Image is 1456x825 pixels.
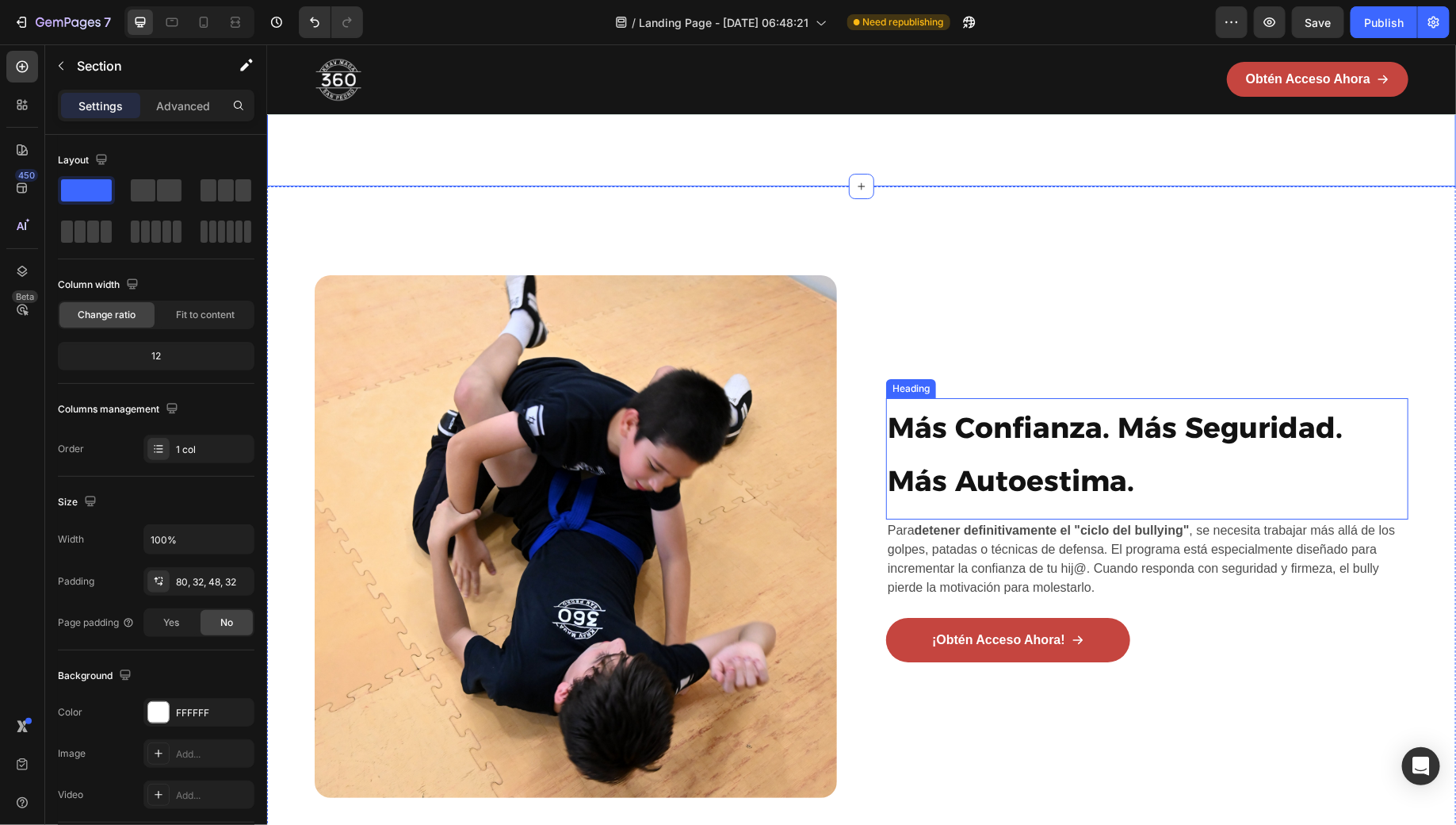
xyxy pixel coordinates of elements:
[58,150,111,171] div: Layout
[176,789,250,803] div: Add...
[640,14,809,31] span: Landing Page - [DATE] 06:48:21
[12,290,38,303] div: Beta
[58,274,142,296] div: Column width
[163,616,179,630] span: Yes
[622,337,666,351] div: Heading
[863,15,944,29] span: Need republishing
[6,6,118,38] button: 7
[621,366,1076,453] strong: Más Confianza. Más Seguridad. Más Autoestima.
[621,477,1140,553] p: Para , se necesita trabajar más allá de los golpes, patadas o técnicas de defensa. El programa es...
[58,399,182,420] div: Columns management
[156,98,210,114] p: Advanced
[58,788,83,802] div: Video
[58,705,82,719] div: Color
[632,14,636,31] span: /
[77,56,207,75] p: Section
[176,443,250,457] div: 1 col
[619,574,863,618] a: ¡Obtén Acceso Ahora!
[104,13,111,32] p: 7
[176,575,250,589] div: 80, 32, 48, 32
[176,747,250,762] div: Add...
[648,479,923,493] strong: detener definitivamente el "ciclo del bullying"
[78,308,136,322] span: Change ratio
[1364,14,1404,31] div: Publish
[176,308,235,322] span: Fit to content
[665,588,798,604] p: ¡Obtén Acceso Ahora!
[176,706,250,720] div: FFFFFF
[58,746,86,761] div: Image
[299,6,363,38] div: Undo/Redo
[220,616,233,630] span: No
[58,574,94,589] div: Padding
[78,98,123,114] p: Settings
[1305,16,1332,29] span: Save
[1351,6,1417,38] button: Publish
[58,616,135,630] div: Page padding
[61,345,251,367] div: 12
[144,525,254,554] input: Auto
[267,44,1456,825] iframe: Design area
[1402,747,1440,785] div: Open Intercom Messenger
[58,492,100,513] div: Size
[58,666,135,687] div: Background
[15,169,38,182] div: 450
[1292,6,1344,38] button: Save
[58,532,84,547] div: Width
[58,442,84,456] div: Order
